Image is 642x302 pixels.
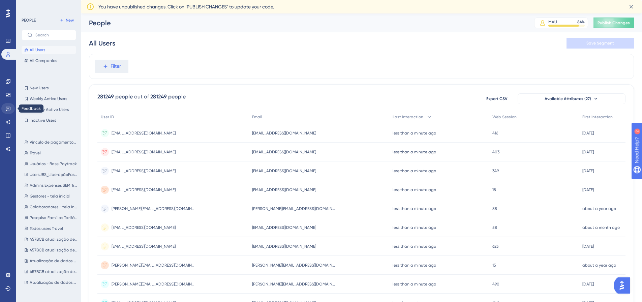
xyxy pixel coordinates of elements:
[548,19,557,25] div: MAU
[30,47,45,53] span: All Users
[47,3,49,9] div: 2
[586,40,614,46] span: Save Segment
[30,237,78,242] span: 457BCB atualização de dados onda 2 atualizada
[30,204,78,210] span: Colaboradores - tela inicial
[112,168,176,174] span: [EMAIL_ADDRESS][DOMAIN_NAME]
[22,224,80,233] button: Todos users Travel
[393,244,436,249] time: less than a minute ago
[492,263,496,268] span: 15
[22,246,80,254] button: 457BCB atualização de dados onda 1 atualizada
[582,263,616,268] time: about a year ago
[89,38,115,48] div: All Users
[22,257,80,265] button: Atualização de dados onda 2
[30,58,57,63] span: All Companies
[492,187,496,192] span: 18
[22,149,80,157] button: Travel
[252,149,316,155] span: [EMAIL_ADDRESS][DOMAIN_NAME]
[582,244,594,249] time: [DATE]
[30,183,78,188] span: Admins Expenses SEM Travel
[30,226,63,231] span: Todos users Travel
[492,168,499,174] span: 349
[567,38,634,49] button: Save Segment
[614,275,634,296] iframe: UserGuiding AI Assistant Launcher
[252,263,336,268] span: [PERSON_NAME][EMAIL_ADDRESS][DOMAIN_NAME]
[252,114,262,120] span: Email
[30,269,78,274] span: 457BCB atualização de dados onda 1
[393,187,436,192] time: less than a minute ago
[22,171,80,179] button: UsersJBS_LiberaçãoFase1
[393,150,436,154] time: less than a minute ago
[582,169,594,173] time: [DATE]
[112,281,196,287] span: [PERSON_NAME][EMAIL_ADDRESS][DOMAIN_NAME]
[393,114,423,120] span: Last Interaction
[22,203,80,211] button: Colaboradores - tela inicial
[577,19,585,25] div: 84 %
[22,278,80,286] button: Atualização de dados 457BCB Onda 1
[486,96,508,101] span: Export CSV
[393,131,436,135] time: less than a minute ago
[134,93,149,101] div: out of
[252,244,316,249] span: [EMAIL_ADDRESS][DOMAIN_NAME]
[252,281,336,287] span: [PERSON_NAME][EMAIL_ADDRESS][DOMAIN_NAME]
[112,225,176,230] span: [EMAIL_ADDRESS][DOMAIN_NAME]
[66,18,74,23] span: New
[30,150,41,156] span: Travel
[30,140,78,145] span: Vínculo de pagamentos aos fornecedores (4 contas -admin)
[89,18,517,28] div: People
[112,263,196,268] span: [PERSON_NAME][EMAIL_ADDRESS][DOMAIN_NAME]
[95,60,128,73] button: Filter
[22,181,80,189] button: Admins Expenses SEM Travel
[22,95,76,103] button: Weekly Active Users
[30,247,78,253] span: 457BCB atualização de dados onda 1 atualizada
[492,244,498,249] span: 623
[30,161,77,167] span: Usuários - Base Paytrack
[150,93,186,101] div: 281249 people
[30,118,56,123] span: Inactive Users
[101,114,114,120] span: User ID
[393,169,436,173] time: less than a minute ago
[112,130,176,136] span: [EMAIL_ADDRESS][DOMAIN_NAME]
[112,206,196,211] span: [PERSON_NAME][EMAIL_ADDRESS][DOMAIN_NAME]
[582,114,613,120] span: First Interaction
[22,84,76,92] button: New Users
[518,93,625,104] button: Available Attributes (27)
[30,96,67,101] span: Weekly Active Users
[22,138,80,146] button: Vínculo de pagamentos aos fornecedores (4 contas -admin)
[22,46,76,54] button: All Users
[480,93,514,104] button: Export CSV
[57,16,76,24] button: New
[393,225,436,230] time: less than a minute ago
[30,280,78,285] span: Atualização de dados 457BCB Onda 1
[252,206,336,211] span: [PERSON_NAME][EMAIL_ADDRESS][DOMAIN_NAME]
[30,258,78,264] span: Atualização de dados onda 2
[393,282,436,286] time: less than a minute ago
[252,187,316,192] span: [EMAIL_ADDRESS][DOMAIN_NAME]
[30,107,69,112] span: Monthly Active Users
[22,214,80,222] button: Pesquisa Famílias Tarifárias
[30,193,70,199] span: Gestores - tela inicial
[582,131,594,135] time: [DATE]
[492,206,497,211] span: 88
[112,187,176,192] span: [EMAIL_ADDRESS][DOMAIN_NAME]
[22,18,36,23] div: PEOPLE
[393,206,436,211] time: less than a minute ago
[598,20,630,26] span: Publish Changes
[492,149,499,155] span: 403
[112,149,176,155] span: [EMAIL_ADDRESS][DOMAIN_NAME]
[30,85,49,91] span: New Users
[98,3,274,11] span: You have unpublished changes. Click on ‘PUBLISH CHANGES’ to update your code.
[97,93,133,101] div: 281249 people
[492,225,497,230] span: 58
[492,130,498,136] span: 416
[252,168,316,174] span: [EMAIL_ADDRESS][DOMAIN_NAME]
[545,96,591,101] span: Available Attributes (27)
[252,225,316,230] span: [EMAIL_ADDRESS][DOMAIN_NAME]
[582,225,620,230] time: about a month ago
[582,206,616,211] time: about a year ago
[30,215,78,220] span: Pesquisa Famílias Tarifárias
[22,116,76,124] button: Inactive Users
[582,150,594,154] time: [DATE]
[22,57,76,65] button: All Companies
[112,244,176,249] span: [EMAIL_ADDRESS][DOMAIN_NAME]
